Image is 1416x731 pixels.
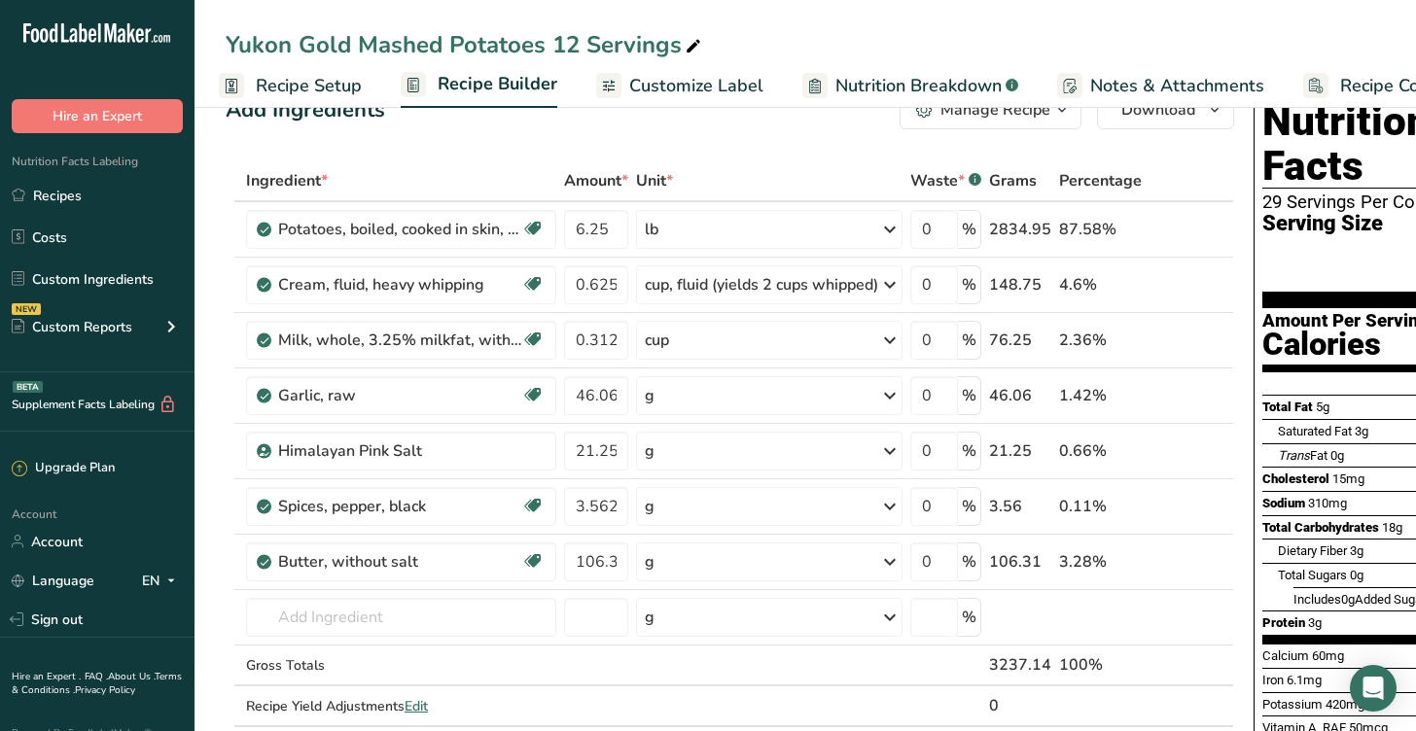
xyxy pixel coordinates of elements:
span: Cholesterol [1262,471,1329,486]
div: Himalayan Pink Salt [278,439,521,463]
span: Serving Size [1262,212,1383,284]
span: 6.1mg [1287,673,1322,687]
span: Saturated Fat [1278,424,1352,438]
div: cup [645,329,669,352]
div: Yukon Gold Mashed Potatoes 12 Servings [226,27,705,62]
span: 0g [1350,568,1363,582]
div: Add Ingredients [226,94,385,126]
div: Spices, pepper, black [278,495,521,518]
div: Waste [910,169,981,192]
div: 4.6% [1059,273,1142,296]
span: Download [1121,98,1195,122]
span: 60mg [1312,648,1344,663]
span: Percentage [1059,169,1142,192]
div: g [645,550,655,574]
div: 3.56 [989,495,1051,518]
div: g [645,606,655,629]
div: 2.36% [1059,329,1142,352]
span: 5g [1316,400,1329,414]
div: 148.75 [989,273,1051,296]
span: 3g [1350,543,1363,558]
div: g [645,495,655,518]
span: Amount [564,169,628,192]
span: Protein [1262,615,1305,630]
div: Gross Totals [246,655,556,676]
div: Butter, without salt [278,550,521,574]
div: Potatoes, boiled, cooked in skin, skin, without salt [278,218,521,241]
div: 0.66% [1059,439,1142,463]
div: 87.58% [1059,218,1142,241]
input: Add Ingredient [246,598,556,637]
div: lb [645,218,658,241]
div: 0.11% [1059,495,1142,518]
span: Fat [1278,448,1327,463]
span: 18g [1382,520,1402,535]
div: 3.28% [1059,550,1142,574]
div: Recipe Yield Adjustments [246,696,556,716]
a: Privacy Policy [75,683,135,697]
button: Hire an Expert [12,99,183,133]
div: NEW [12,303,41,315]
span: Dietary Fiber [1278,543,1347,558]
span: 3g [1355,424,1368,438]
span: 0g [1330,448,1344,463]
a: Recipe Builder [401,62,557,109]
div: Garlic, raw [278,384,521,407]
div: BETA [13,381,43,393]
div: EN [142,569,183,592]
div: 100% [1059,653,1142,677]
span: 420mg [1326,697,1364,712]
span: Recipe Setup [256,73,362,99]
span: Recipe Builder [438,71,557,97]
a: Recipe Setup [219,64,362,108]
a: Hire an Expert . [12,670,81,683]
div: 106.31 [989,550,1051,574]
div: g [645,439,655,463]
span: Notes & Attachments [1090,73,1264,99]
a: FAQ . [85,670,108,683]
a: Customize Label [596,64,763,108]
span: Grams [989,169,1037,192]
span: 0g [1341,592,1355,607]
a: Language [12,564,94,598]
button: Manage Recipe [900,90,1081,129]
div: Cream, fluid, heavy whipping [278,273,521,296]
span: Total Sugars [1278,568,1347,582]
span: 3g [1308,615,1322,630]
a: Nutrition Breakdown [802,64,1018,108]
div: Manage Recipe [940,98,1050,122]
span: Nutrition Breakdown [835,73,1002,99]
span: Customize Label [629,73,763,99]
a: About Us . [108,670,155,683]
span: 15mg [1332,471,1364,486]
span: Calcium [1262,648,1309,663]
div: 21.25 [989,439,1051,463]
span: Ingredient [246,169,328,192]
div: 2834.95 [989,218,1051,241]
span: Sodium [1262,496,1305,510]
a: Notes & Attachments [1057,64,1264,108]
span: Total Carbohydrates [1262,520,1379,535]
div: Custom Reports [12,317,132,337]
div: Open Intercom Messenger [1350,665,1397,712]
span: Total Fat [1262,400,1313,414]
div: cup, fluid (yields 2 cups whipped) [645,273,878,296]
div: 3237.14 [989,653,1051,677]
div: 76.25 [989,329,1051,352]
span: Iron [1262,673,1284,687]
div: 1.42% [1059,384,1142,407]
span: Edit [405,697,428,715]
span: Potassium [1262,697,1323,712]
div: 46.06 [989,384,1051,407]
div: g [645,384,655,407]
div: Milk, whole, 3.25% milkfat, without added vitamin A and [MEDICAL_DATA] [278,329,521,352]
div: Upgrade Plan [12,459,115,478]
button: Download [1097,90,1234,129]
i: Trans [1278,448,1310,463]
span: Unit [636,169,673,192]
span: 310mg [1308,496,1347,510]
div: 0 [989,694,1051,717]
a: Terms & Conditions . [12,670,182,697]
